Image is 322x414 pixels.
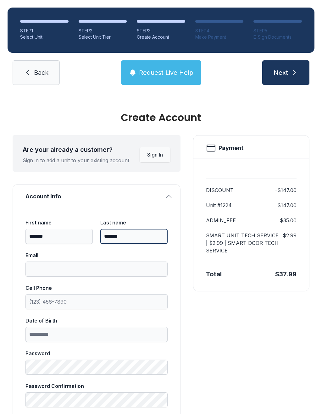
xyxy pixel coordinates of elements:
[206,217,236,224] dt: ADMIN_FEE
[100,219,168,226] div: Last name
[206,232,280,254] dt: SMART UNIT TECH SERVICE | $2.99 | SMART DOOR TECH SERVICE
[139,68,193,77] span: Request Live Help
[283,232,297,254] dd: $2.99
[206,186,234,194] dt: DISCOUNT
[25,229,93,244] input: First name
[23,145,129,154] div: Are your already a customer?
[13,185,180,206] button: Account Info
[195,28,244,34] div: STEP 4
[25,392,168,407] input: Password Confirmation
[13,113,309,123] div: Create Account
[25,327,168,342] input: Date of Birth
[275,270,297,279] div: $37.99
[25,251,168,259] div: Email
[20,28,69,34] div: STEP 1
[206,201,232,209] dt: Unit #1224
[25,284,168,292] div: Cell Phone
[79,34,127,40] div: Select Unit Tier
[25,262,168,277] input: Email
[206,270,222,279] div: Total
[277,201,297,209] dd: $147.00
[195,34,244,40] div: Make Payment
[219,144,243,152] h2: Payment
[25,317,168,324] div: Date of Birth
[137,28,185,34] div: STEP 3
[34,68,48,77] span: Back
[147,151,163,158] span: Sign In
[274,68,288,77] span: Next
[25,382,168,390] div: Password Confirmation
[253,34,302,40] div: E-Sign Documents
[23,157,129,164] div: Sign in to add a unit to your existing account
[137,34,185,40] div: Create Account
[79,28,127,34] div: STEP 2
[100,229,168,244] input: Last name
[25,350,168,357] div: Password
[280,217,297,224] dd: $35.00
[25,360,168,375] input: Password
[25,219,93,226] div: First name
[253,28,302,34] div: STEP 5
[25,192,163,201] span: Account Info
[20,34,69,40] div: Select Unit
[25,294,168,309] input: Cell Phone
[275,186,297,194] dd: -$147.00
